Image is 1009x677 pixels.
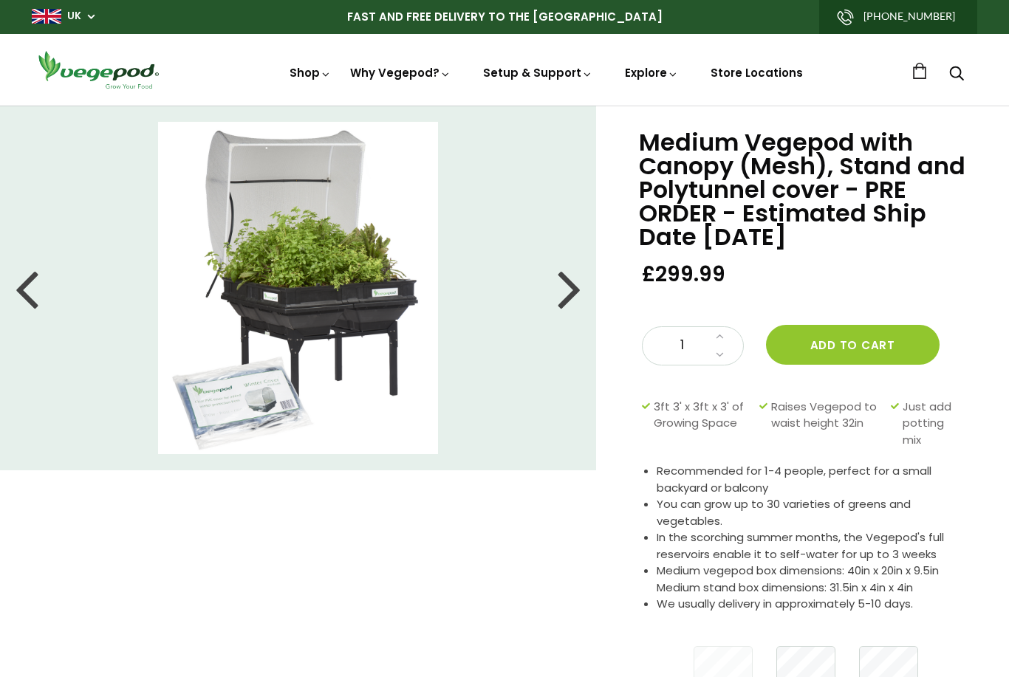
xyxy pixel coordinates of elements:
[654,399,752,449] span: 3ft 3' x 3ft x 3' of Growing Space
[711,327,728,346] a: Increase quantity by 1
[350,65,451,80] a: Why Vegepod?
[639,131,972,249] h1: Medium Vegepod with Canopy (Mesh), Stand and Polytunnel cover - PRE ORDER - Estimated Ship Date [...
[766,325,940,365] button: Add to cart
[657,463,972,496] li: Recommended for 1-4 people, perfect for a small backyard or balcony
[711,65,803,80] a: Store Locations
[657,596,972,613] li: We usually delivery in approximately 5-10 days.
[158,122,437,454] img: Medium Vegepod with Canopy (Mesh), Stand and Polytunnel cover - PRE ORDER - Estimated Ship Date O...
[657,529,972,563] li: In the scorching summer months, the Vegepod's full reservoirs enable it to self-water for up to 3...
[625,65,678,80] a: Explore
[657,496,972,529] li: You can grow up to 30 varieties of greens and vegetables.
[949,67,964,83] a: Search
[32,9,61,24] img: gb_large.png
[657,563,972,596] li: Medium vegepod box dimensions: 40in x 20in x 9.5in Medium stand box dimensions: 31.5in x 4in x 4in
[657,336,708,355] span: 1
[290,65,331,80] a: Shop
[32,49,165,91] img: Vegepod
[642,261,725,288] span: £299.99
[903,399,965,449] span: Just add potting mix
[711,346,728,365] a: Decrease quantity by 1
[771,399,883,449] span: Raises Vegepod to waist height 32in
[483,65,592,80] a: Setup & Support
[67,9,81,24] a: UK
